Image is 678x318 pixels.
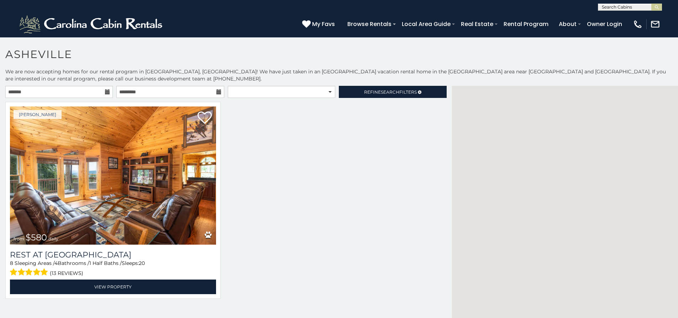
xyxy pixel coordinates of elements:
a: Owner Login [583,18,626,30]
h3: Rest at Mountain Crest [10,250,216,260]
a: [PERSON_NAME] [14,110,62,119]
img: phone-regular-white.png [633,19,643,29]
img: mail-regular-white.png [650,19,660,29]
span: Search [381,89,399,95]
span: (13 reviews) [50,269,83,278]
span: 1 Half Baths / [89,260,122,266]
span: Refine Filters [364,89,417,95]
span: daily [48,236,58,241]
a: Rest at [GEOGRAPHIC_DATA] [10,250,216,260]
a: View Property [10,280,216,294]
span: My Favs [312,20,335,28]
span: 20 [139,260,145,266]
a: Add to favorites [198,111,212,126]
a: Rental Program [500,18,552,30]
a: from $580 daily [10,106,216,245]
a: RefineSearchFilters [339,86,446,98]
span: 8 [10,260,13,266]
a: Browse Rentals [344,18,395,30]
img: 1714397301_thumbnail.jpeg [10,106,216,245]
a: About [555,18,580,30]
img: White-1-2.png [18,14,165,35]
a: Real Estate [457,18,497,30]
div: Sleeping Areas / Bathrooms / Sleeps: [10,260,216,278]
a: My Favs [302,20,337,29]
span: 4 [54,260,58,266]
a: Local Area Guide [398,18,454,30]
span: from [14,236,24,241]
span: $580 [26,232,47,243]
